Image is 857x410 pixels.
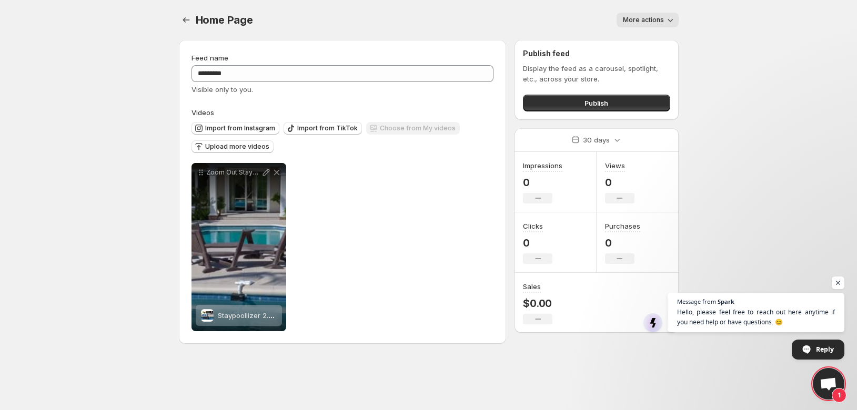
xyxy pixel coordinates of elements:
span: 1 [832,388,846,403]
div: Zoom Out Staypoollizer 2Staypoollizer 2.0 (Quick Connect ) Nxgen Flow ControlStaypoollizer 2.0 (Q... [191,163,286,331]
p: 0 [523,176,562,189]
button: Settings [179,13,194,27]
h3: Clicks [523,221,543,231]
p: 30 days [583,135,610,145]
p: Display the feed as a carousel, spotlight, etc., across your store. [523,63,670,84]
button: More actions [617,13,679,27]
h3: Sales [523,281,541,292]
p: $0.00 [523,297,552,310]
button: Publish [523,95,670,111]
div: Open chat [813,368,844,399]
span: More actions [623,16,664,24]
span: Import from TikTok [297,124,358,132]
h3: Views [605,160,625,171]
p: 0 [605,237,640,249]
p: Zoom Out Staypoollizer 2 [206,168,261,177]
span: Import from Instagram [205,124,275,132]
span: Visible only to you. [191,85,253,94]
span: Upload more videos [205,142,269,151]
span: Publish [584,98,608,108]
h3: Purchases [605,221,640,231]
span: Home Page [196,14,253,26]
span: Hello, please feel free to reach out here anytime if you need help or have questions. 😊 [677,307,835,327]
span: Feed name [191,54,228,62]
span: Spark [718,299,734,304]
p: 0 [523,237,552,249]
span: Message from [677,299,716,304]
span: Staypoollizer 2.0 (Quick Connect ) Nxgen Flow Control [218,311,398,320]
h3: Impressions [523,160,562,171]
button: Import from TikTok [284,122,362,135]
h2: Publish feed [523,48,670,59]
button: Import from Instagram [191,122,279,135]
span: Videos [191,108,214,117]
p: 0 [605,176,634,189]
button: Upload more videos [191,140,274,153]
span: Reply [816,340,834,358]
